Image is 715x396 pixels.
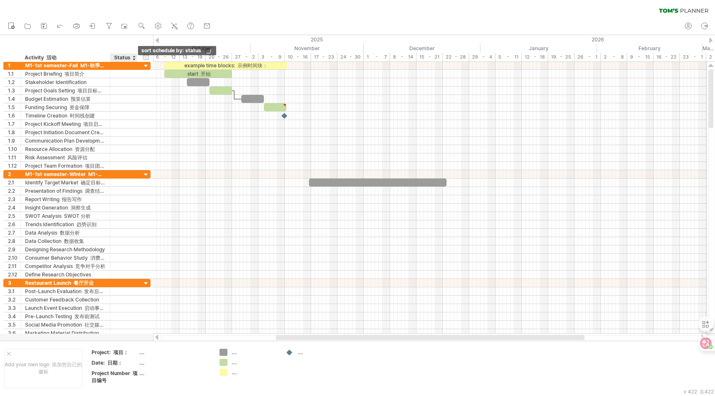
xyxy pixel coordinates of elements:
[92,349,138,356] div: Project:
[8,128,20,136] div: 1.8
[38,361,82,375] font: 添加您自己的徽标
[469,53,495,61] div: 29 - 4
[114,54,133,62] div: Status
[232,349,277,356] div: ....
[4,349,82,388] div: Add your own logo
[8,120,20,128] div: 1.7
[8,179,20,187] div: 2.1
[8,153,20,161] div: 1.11
[8,170,20,178] div: 2
[62,196,82,202] font: 报告写作
[179,53,206,61] div: 13 - 19
[25,170,106,178] div: M1-1st semester-Winter
[25,204,106,212] div: Insight Generation
[25,103,106,111] div: Funding Securing
[8,145,20,153] div: 1.10
[74,313,100,319] font: 发布前测试
[390,53,416,61] div: 8 - 14
[83,121,113,127] font: 项目启动会议
[75,146,95,152] font: 资源分配
[25,304,106,312] div: Launch Event Execution
[597,44,702,53] div: February 2026
[575,53,601,61] div: 26 - 1
[232,359,277,366] div: ....
[25,179,106,187] div: Identify Target Market
[8,271,20,278] div: 2.12
[298,349,343,356] div: ....
[443,53,469,61] div: 22 - 28
[25,296,106,304] div: Customer Feedback Collection
[60,230,80,236] font: 数据分析
[85,163,115,169] font: 项目团队组建
[25,237,106,245] div: Data Collection
[70,112,95,119] font: 时间线创建
[92,370,138,384] div: Project Number
[232,53,258,61] div: 27 - 2
[25,95,106,103] div: Budget Estimation
[71,96,91,102] font: 预算估算
[251,44,364,53] div: November 2025
[64,213,91,219] font: SWOT 分析
[8,287,20,295] div: 3.1
[134,44,251,53] div: October 2025
[495,53,522,61] div: 5 - 11
[8,229,20,237] div: 2.7
[364,53,390,61] div: 1 - 7
[25,137,106,145] div: Communication Plan Development
[311,53,337,61] div: 17 - 23
[153,53,179,61] div: 6 - 12
[601,53,627,61] div: 2 - 8
[67,154,87,161] font: 风险评估
[206,53,232,61] div: 20 - 26
[25,187,106,195] div: Presentation of Findings
[25,212,106,220] div: SWOT Analysis
[480,44,597,53] div: January 2026
[237,62,268,69] font: 示例时间块：
[8,279,20,287] div: 3
[139,359,209,366] div: ....
[8,70,20,78] div: 1.1
[69,104,89,110] font: 资金保障
[8,61,20,69] div: 1
[25,321,106,329] div: Social Media Promotion
[77,87,107,94] font: 项目目标设定
[25,70,106,78] div: Project Briefing
[8,237,20,245] div: 2.8
[75,263,105,269] font: 竞争对手分析
[92,359,138,366] div: Date:
[64,238,84,244] font: 数据收集
[8,78,20,86] div: 1.2
[25,78,106,86] div: Stakeholder Identification
[548,53,575,61] div: 19 - 25
[139,370,209,377] div: ....
[84,288,109,294] font: 发布后评估
[25,153,106,161] div: Risk Assessment
[8,112,20,120] div: 1.6
[25,54,105,62] div: Activity
[25,279,106,287] div: Restaurant Launch
[8,262,20,270] div: 2.11
[138,46,216,55] div: sort schedule by: status
[25,87,106,95] div: Project Goals Setting
[25,162,106,170] div: Project Team Formation
[8,321,20,329] div: 3.5
[25,254,106,262] div: Consumer Behavior Study
[8,195,20,203] div: 2.3
[84,305,115,311] font: 启动事件执行
[74,280,94,286] font: 餐厅开业
[8,162,20,170] div: 1.12
[258,53,285,61] div: 3 - 9
[8,296,20,304] div: 3.2
[364,44,480,53] div: December 2025
[25,262,106,270] div: Competitor Analysis
[164,61,287,69] div: example time blocks:
[680,53,706,61] div: 23 - 1
[8,137,20,145] div: 1.9
[8,329,20,337] div: 3.6
[8,220,20,228] div: 2.6
[88,171,130,177] font: M1-第一学期-冬季
[25,128,106,136] div: Project Initiation Document Creation
[25,61,106,69] div: M1-1st semester-Fall
[25,312,106,320] div: Pre-Launch Testing
[285,53,311,61] div: 10 - 16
